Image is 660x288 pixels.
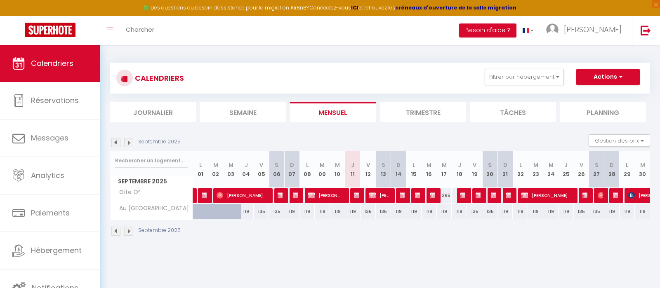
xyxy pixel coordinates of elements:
th: 09 [315,151,330,188]
span: Calendriers [31,58,73,68]
th: 01 [193,151,208,188]
abbr: L [412,161,415,169]
div: 135 [376,204,391,219]
abbr: J [245,161,248,169]
button: Gestion des prix [589,134,650,147]
div: 119 [604,204,620,219]
div: 119 [238,204,254,219]
button: Besoin d'aide ? [459,23,516,37]
abbr: L [199,161,202,169]
li: Semaine [200,102,286,122]
li: Tâches [470,102,556,122]
h3: CALENDRIERS [133,69,184,87]
div: 135 [574,204,589,219]
img: Super Booking [25,23,75,37]
abbr: D [396,161,401,169]
span: [PERSON_NAME] [369,187,389,203]
span: [PERSON_NAME] [598,187,603,203]
th: 17 [437,151,452,188]
input: Rechercher un logement... [115,153,188,168]
abbr: L [626,161,628,169]
th: 13 [376,151,391,188]
div: 119 [437,204,452,219]
abbr: S [275,161,278,169]
div: 135 [254,204,269,219]
p: Septembre 2025 [138,138,181,146]
th: 12 [361,151,376,188]
span: [PERSON_NAME] [293,187,298,203]
span: [PERSON_NAME] [217,187,266,203]
div: 265 [437,188,452,203]
th: 05 [254,151,269,188]
div: 119 [315,204,330,219]
div: 119 [422,204,437,219]
span: [PERSON_NAME] [400,187,405,203]
a: [PERSON_NAME] [193,188,197,204]
div: 119 [543,204,559,219]
div: 135 [482,204,497,219]
div: 135 [269,204,284,219]
span: Septembre 2025 [111,176,193,187]
th: 14 [391,151,406,188]
div: 119 [559,204,574,219]
th: 03 [223,151,238,188]
th: 29 [620,151,635,188]
span: Gîte O² [112,188,143,197]
div: 119 [528,204,543,219]
th: 25 [559,151,574,188]
li: Journalier [110,102,196,122]
span: Paiements [31,208,70,218]
th: 11 [345,151,361,188]
th: 04 [238,151,254,188]
th: 23 [528,151,543,188]
a: ... [PERSON_NAME] [540,16,632,45]
abbr: S [595,161,599,169]
th: 24 [543,151,559,188]
th: 19 [467,151,482,188]
abbr: M [640,161,645,169]
span: Chercher [126,25,154,34]
abbr: J [564,161,568,169]
th: 26 [574,151,589,188]
span: [PERSON_NAME] [354,187,359,203]
th: 22 [513,151,528,188]
abbr: V [473,161,476,169]
div: 119 [299,204,315,219]
div: 119 [406,204,422,219]
abbr: V [580,161,583,169]
th: 21 [497,151,513,188]
div: 119 [635,204,650,219]
span: [PERSON_NAME] [476,187,481,203]
span: [PERSON_NAME] [308,187,343,203]
abbr: L [306,161,309,169]
div: 135 [467,204,482,219]
abbr: M [213,161,218,169]
a: ICI [351,4,358,11]
th: 07 [284,151,299,188]
abbr: J [351,161,354,169]
abbr: D [290,161,294,169]
th: 10 [330,151,345,188]
abbr: M [533,161,538,169]
abbr: M [427,161,431,169]
span: [PERSON_NAME] [278,187,283,203]
li: Trimestre [380,102,466,122]
span: Messages [31,133,68,143]
div: 119 [330,204,345,219]
p: Septembre 2025 [138,227,181,234]
span: [PERSON_NAME] [415,187,420,203]
th: 28 [604,151,620,188]
abbr: S [382,161,385,169]
abbr: D [610,161,614,169]
span: [PERSON_NAME] [491,187,496,203]
abbr: J [458,161,461,169]
span: [PERSON_NAME] [430,187,435,203]
span: [PERSON_NAME] [202,187,207,203]
li: Mensuel [290,102,376,122]
span: [PERSON_NAME] [564,24,622,35]
abbr: L [519,161,522,169]
th: 16 [422,151,437,188]
div: 135 [361,204,376,219]
button: Actions [576,69,640,85]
